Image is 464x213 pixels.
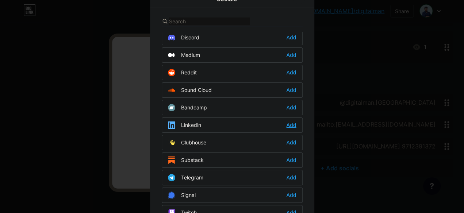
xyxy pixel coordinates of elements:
div: Reddit [168,69,197,76]
div: Substack [168,156,204,164]
div: Add [286,34,296,41]
div: Add [286,191,296,199]
input: Search [169,18,250,25]
div: Linkedin [168,121,201,129]
div: Add [286,121,296,129]
div: Medium [168,51,200,59]
div: Clubhouse [168,139,206,146]
div: Add [286,51,296,59]
div: Add [286,156,296,164]
div: Add [286,174,296,181]
div: Discord [168,34,199,41]
div: Add [286,104,296,111]
div: Bandcamp [168,104,207,111]
div: Add [286,69,296,76]
div: Add [286,139,296,146]
div: Sound Cloud [168,86,212,94]
div: Signal [168,191,196,199]
div: Telegram [168,174,203,181]
div: Add [286,86,296,94]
